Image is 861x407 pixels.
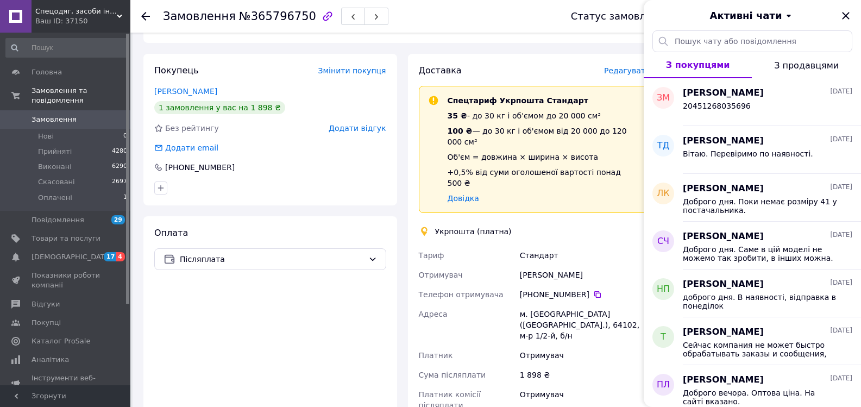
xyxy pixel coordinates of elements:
[448,96,588,105] span: Спецтариф Укрпошта Стандарт
[154,101,285,114] div: 1 замовлення у вас на 1 898 ₴
[752,52,861,78] button: З продавцями
[644,174,861,222] button: ЛК[PERSON_NAME][DATE]Доброго дня. Поки немає розміру 41 у постачальника.
[683,374,764,386] span: [PERSON_NAME]
[657,140,669,152] span: ТД
[683,197,837,215] span: Доброго дня. Поки немає розміру 41 у постачальника.
[830,230,852,240] span: [DATE]
[448,194,479,203] a: Довідка
[165,124,219,133] span: Без рейтингу
[448,126,642,147] div: — до 30 кг і об'ємом від 20 000 до 120 000 см³
[112,177,127,187] span: 2697
[448,152,642,162] div: Об'єм = довжина × ширина × висота
[448,111,467,120] span: 35 ₴
[830,87,852,96] span: [DATE]
[683,102,751,110] span: 20451268035696
[38,177,75,187] span: Скасовані
[116,252,125,261] span: 4
[154,228,188,238] span: Оплата
[164,142,219,153] div: Додати email
[154,87,217,96] a: [PERSON_NAME]
[518,365,652,385] div: 1 898 ₴
[180,253,364,265] span: Післяплата
[38,193,72,203] span: Оплачені
[657,187,669,200] span: ЛК
[32,215,84,225] span: Повідомлення
[657,283,670,296] span: НП
[830,326,852,335] span: [DATE]
[104,252,116,261] span: 17
[419,271,463,279] span: Отримувач
[657,235,669,248] span: СЧ
[35,7,117,16] span: Спецодяг, засоби індивідуального захисту від виробника ТОВ КОМПАНІЯ ТЕКС-3000
[683,278,764,291] span: [PERSON_NAME]
[419,251,444,260] span: Тариф
[419,290,504,299] span: Телефон отримувача
[644,222,861,270] button: СЧ[PERSON_NAME][DATE]Доброго дня. Саме в цій моделі не можемо так зробити, в інших можна.
[683,326,764,339] span: [PERSON_NAME]
[683,183,764,195] span: [PERSON_NAME]
[644,78,861,126] button: ЗМ[PERSON_NAME][DATE]20451268035696
[652,30,852,52] input: Пошук чату або повідомлення
[141,11,150,22] div: Повернутися назад
[518,265,652,285] div: [PERSON_NAME]
[644,126,861,174] button: ТД[PERSON_NAME][DATE]Вітаю. Перевіримо по наявності.
[32,86,130,105] span: Замовлення та повідомлення
[448,167,642,189] div: +0,5% від суми оголошеної вартості понад 500 ₴
[32,318,61,328] span: Покупці
[123,193,127,203] span: 1
[153,142,219,153] div: Додати email
[830,183,852,192] span: [DATE]
[518,304,652,346] div: м. [GEOGRAPHIC_DATA] ([GEOGRAPHIC_DATA].), 64102, м-р 1/2-й, б/н
[32,336,90,346] span: Каталог ProSale
[830,135,852,144] span: [DATE]
[123,132,127,141] span: 0
[32,115,77,124] span: Замовлення
[520,289,650,300] div: [PHONE_NUMBER]
[38,132,54,141] span: Нові
[35,16,130,26] div: Ваш ID: 37150
[709,9,782,23] span: Активні чати
[644,52,752,78] button: З покупцями
[111,215,125,224] span: 29
[38,147,72,156] span: Прийняті
[657,92,670,104] span: ЗМ
[839,9,852,22] button: Закрити
[683,293,837,310] span: доброго дня. В наявності, відправка в понеділок
[164,162,236,173] div: [PHONE_NUMBER]
[318,66,386,75] span: Змінити покупця
[666,60,730,70] span: З покупцями
[32,271,100,290] span: Показники роботи компанії
[32,67,62,77] span: Головна
[419,351,453,360] span: Платник
[38,162,72,172] span: Виконані
[163,10,236,23] span: Замовлення
[644,317,861,365] button: Т[PERSON_NAME][DATE]Сейчас компания не может быстро обрабатывать заказы и сообщения, поскольку по...
[683,87,764,99] span: [PERSON_NAME]
[683,245,837,262] span: Доброго дня. Саме в цій моделі не можемо так зробити, в інших можна.
[830,278,852,287] span: [DATE]
[32,252,112,262] span: [DEMOGRAPHIC_DATA]
[774,60,839,71] span: З продавцями
[154,65,199,76] span: Покупець
[448,127,473,135] span: 100 ₴
[571,11,671,22] div: Статус замовлення
[32,299,60,309] span: Відгуки
[683,389,837,406] span: Доброго вечора. Оптова ціна. На сайті вказано.
[419,65,462,76] span: Доставка
[604,66,650,75] span: Редагувати
[644,270,861,317] button: НП[PERSON_NAME][DATE]доброго дня. В наявності, відправка в понеділок
[683,135,764,147] span: [PERSON_NAME]
[518,346,652,365] div: Отримувач
[683,341,837,358] span: Сейчас компания не может быстро обрабатывать заказы и сообщения, поскольку по ее графику работы с...
[32,234,100,243] span: Товари та послуги
[419,310,448,318] span: Адреса
[239,10,316,23] span: №365796750
[32,355,69,365] span: Аналітика
[5,38,128,58] input: Пошук
[683,149,813,158] span: Вітаю. Перевіримо по наявності.
[112,162,127,172] span: 6290
[112,147,127,156] span: 4280
[674,9,831,23] button: Активні чати
[657,379,670,391] span: пл
[683,230,764,243] span: [PERSON_NAME]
